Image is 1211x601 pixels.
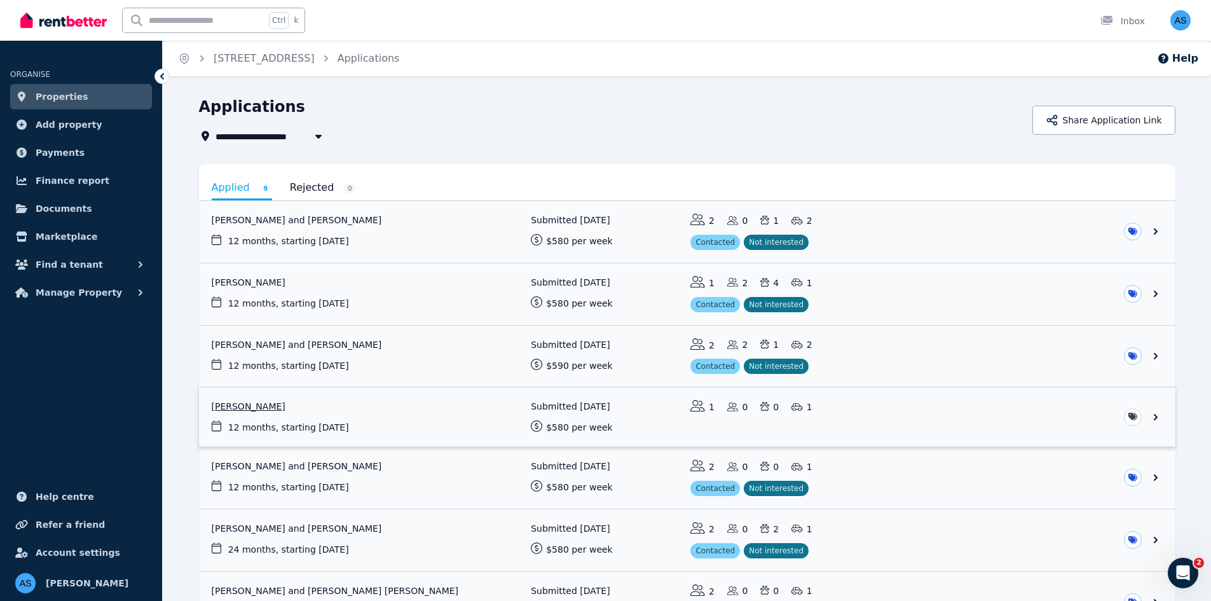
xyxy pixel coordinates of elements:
span: ORGANISE [10,70,50,79]
a: Properties [10,84,152,109]
a: Applied [212,177,272,200]
span: Finance report [36,173,109,188]
span: Refer a friend [36,517,105,532]
a: Payments [10,140,152,165]
span: Ctrl [269,12,289,29]
a: View application: Nathan Moran and Megan James [199,326,1175,387]
h1: Applications [199,97,305,117]
img: Aaron Showell [15,573,36,593]
a: Rejected [290,177,357,198]
a: View application: Ella Liberale and Reid Hill [199,201,1175,263]
span: Add property [36,117,102,132]
a: View application: Annalyse Whitehead and Ethan Fletcher [199,509,1175,571]
a: Add property [10,112,152,137]
a: View application: Orana Young and Alexandra Garth [199,447,1175,509]
a: [STREET_ADDRESS] [214,52,315,64]
button: Share Application Link [1032,106,1175,135]
span: Payments [36,145,85,160]
span: Properties [36,89,88,104]
span: Help centre [36,489,94,504]
button: Manage Property [10,280,152,305]
img: Aaron Showell [1170,10,1191,31]
iframe: Intercom live chat [1168,558,1198,588]
a: Finance report [10,168,152,193]
span: [PERSON_NAME] [46,576,128,591]
div: Inbox [1100,15,1145,27]
a: Marketplace [10,224,152,249]
span: 0 [343,184,356,193]
span: k [294,15,298,25]
span: 9 [259,184,272,193]
span: Documents [36,201,92,216]
button: Find a tenant [10,252,152,277]
a: Applications [338,52,400,64]
nav: Breadcrumb [163,41,414,76]
a: Help centre [10,484,152,509]
span: Account settings [36,545,120,560]
img: RentBetter [20,11,107,30]
a: View application: Edward Simmons [199,387,1175,446]
span: Marketplace [36,229,97,244]
a: Account settings [10,540,152,565]
span: Manage Property [36,285,122,300]
a: View application: Leanne Heanes [199,263,1175,325]
span: Find a tenant [36,257,103,272]
button: Help [1157,51,1198,66]
span: 2 [1194,558,1204,568]
a: Documents [10,196,152,221]
a: Refer a friend [10,512,152,537]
